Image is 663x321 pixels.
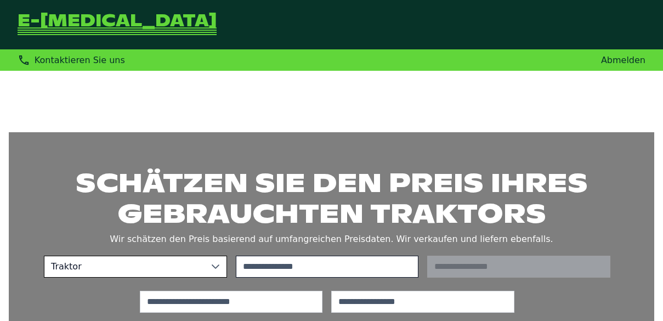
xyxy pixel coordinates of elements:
h1: Schätzen Sie den Preis Ihres gebrauchten Traktors [44,167,619,229]
span: Kontaktieren Sie uns [35,55,125,65]
div: Kontaktieren Sie uns [18,54,125,66]
p: Wir schätzen den Preis basierend auf umfangreichen Preisdaten. Wir verkaufen und liefern ebenfalls. [44,232,619,247]
a: Abmelden [601,55,645,65]
a: Zurück zur Startseite [18,13,217,36]
span: Traktor [44,256,205,277]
